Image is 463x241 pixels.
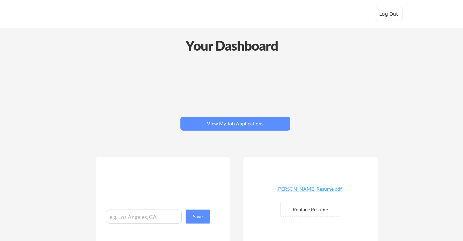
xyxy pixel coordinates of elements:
button: Save [186,210,210,224]
input: e.g. Los Angeles, CA [106,210,182,224]
div: Your Dashboard [1,36,463,56]
button: Log Out [375,7,403,21]
div: [PERSON_NAME] Resume.pdf [268,187,351,191]
button: View My Job Applications [180,117,290,131]
a: [PERSON_NAME] Resume.pdf [268,187,351,197]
